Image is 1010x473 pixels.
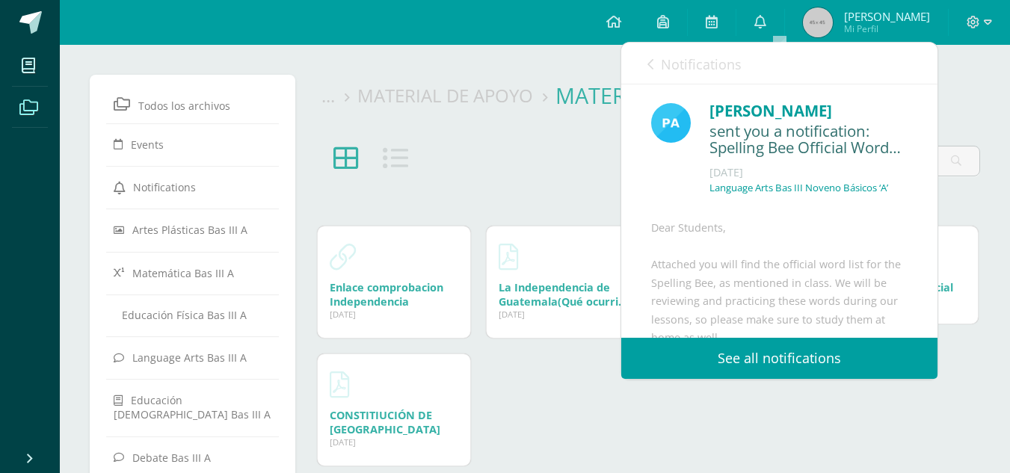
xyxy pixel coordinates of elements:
a: Enlace comprobacion Independencia [330,280,443,309]
a: Descargar La Independencia de Guatemala(Qué ocurrió el 15 de septiembre).pdf [499,238,518,274]
span: [PERSON_NAME] [844,9,930,24]
span: Artes Plásticas Bas III A [132,223,247,237]
div: [DATE] [837,294,966,306]
span: Matemática Bas III A [132,265,234,279]
span: Notifications [661,55,742,73]
img: 45x45 [803,7,833,37]
a: Ir a https://forms.gle/dCJfXve4ekWXMZaG6 [330,238,356,274]
a: Matemática Bas III A [114,259,271,286]
div: [PERSON_NAME] [709,99,908,123]
a: CONSTITIUCIÓN DE [GEOGRAPHIC_DATA] [330,408,440,436]
div: Descargar La Independencia de Guatemala(Qué ocurrió el 15 de septiembre).pdf [499,280,627,309]
span: Mi Perfil [844,22,930,35]
a: MATERIAL DE APOYO [357,83,533,108]
a: Debate Bas III A [114,444,271,471]
div: [DATE] [709,165,908,180]
span: Events [131,137,164,152]
a: ... [321,83,335,108]
div: Descargar CONSTITIUCIÓN DE GUATEMALA.pdf [330,408,458,436]
span: Educación Física Bas III A [122,308,247,322]
a: Artes Plásticas Bas III A [114,216,271,243]
span: Todos los archivos [138,99,230,113]
p: Language Arts Bas III Noveno Básicos ‘A’ [709,182,888,194]
a: Events [114,131,271,158]
div: [DATE] [330,309,458,320]
span: Educación [DEMOGRAPHIC_DATA] Bas III A [114,393,271,421]
a: Language Arts Bas III A [114,344,271,371]
div: Ir a https://forms.gle/PH7LdzBhzjnue5J29 [837,280,966,294]
a: MATERIAL DE APOYO [555,81,766,110]
span: Debate Bas III A [132,451,211,465]
div: [DATE] [499,309,627,320]
div: ... [321,83,357,108]
span: Language Arts Bas III A [132,350,247,365]
a: Todos los archivos [114,90,271,117]
img: 16d00d6a61aad0e8a558f8de8df831eb.png [651,103,691,143]
div: MATERIAL DE APOYO [555,81,788,110]
a: Notifications [114,173,271,200]
a: La Independencia de Guatemala(Qué ocurrió el [DATE]) [499,280,627,323]
div: Ir a https://forms.gle/dCJfXve4ekWXMZaG6 [330,280,458,309]
div: [DATE] [330,436,458,448]
div: MATERIAL DE APOYO [357,83,555,108]
a: Enlace prueba parcial [837,280,953,294]
a: Educación [DEMOGRAPHIC_DATA] Bas III A [114,386,271,427]
a: Descargar CONSTITIUCIÓN DE GUATEMALA.pdf [330,366,349,402]
a: Educación Física Bas III A [114,302,271,328]
a: See all notifications [621,338,937,379]
span: Notifications [133,180,196,194]
div: sent you a notification: Spelling Bee Official Word List [709,123,908,158]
